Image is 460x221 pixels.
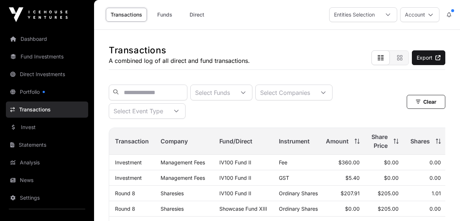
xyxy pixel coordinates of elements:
[161,159,208,165] p: Management Fees
[161,137,188,146] span: Company
[330,8,379,22] div: Entities Selection
[115,190,135,196] a: Round 8
[219,137,252,146] span: Fund/Direct
[320,170,366,186] td: $5.40
[106,8,147,22] a: Transactions
[384,175,399,181] span: $0.00
[320,186,366,201] td: $207.91
[6,31,88,47] a: Dashboard
[219,206,267,212] a: Showcase Fund XIII
[412,50,445,65] a: Export
[378,190,399,196] span: $205.00
[407,95,445,109] button: Clear
[161,175,208,181] p: Management Fees
[109,56,250,65] p: A combined log of all direct and fund transactions.
[256,85,315,100] div: Select Companies
[279,175,289,181] span: GST
[400,7,439,22] button: Account
[326,137,349,146] span: Amount
[371,132,388,150] span: Share Price
[191,85,234,100] div: Select Funds
[378,206,399,212] span: $205.00
[320,201,366,217] td: $0.00
[6,172,88,188] a: News
[423,186,460,221] iframe: Chat Widget
[182,8,212,22] a: Direct
[6,49,88,65] a: Fund Investments
[115,159,142,165] a: Investment
[430,159,441,165] span: 0.00
[9,7,68,22] img: Icehouse Ventures Logo
[161,190,184,196] a: Sharesies
[109,44,250,56] h1: Transactions
[6,101,88,118] a: Transactions
[115,137,149,146] span: Transaction
[279,159,287,165] span: Fee
[219,175,251,181] a: IV100 Fund II
[115,175,142,181] a: Investment
[6,137,88,153] a: Statements
[279,206,318,212] span: Ordinary Shares
[430,175,441,181] span: 0.00
[320,155,366,170] td: $360.00
[6,154,88,171] a: Analysis
[6,84,88,100] a: Portfolio
[219,190,251,196] a: IV100 Fund II
[384,159,399,165] span: $0.00
[279,137,310,146] span: Instrument
[6,119,88,135] a: Invest
[109,104,168,118] div: Select Event Type
[6,190,88,206] a: Settings
[279,190,318,196] span: Ordinary Shares
[161,206,184,212] a: Sharesies
[115,206,135,212] a: Round 8
[150,8,179,22] a: Funds
[219,159,251,165] a: IV100 Fund II
[410,137,430,146] span: Shares
[6,66,88,82] a: Direct Investments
